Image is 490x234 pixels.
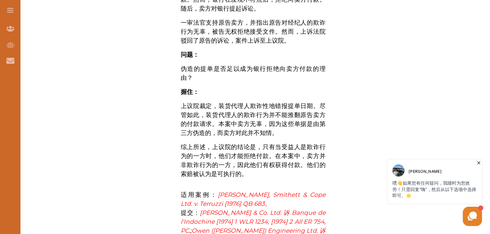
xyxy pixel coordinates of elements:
font: 握住： [181,88,199,96]
iframe: HelpCrunch [336,158,484,228]
font: 裁定，装货代理人欺诈性地错报提单日期。尽管如此，装货代理人的欺诈行为并不能推翻原告卖方的付款请求。本案中卖方无辜，因为这些单据是由第三方伪造的，而卖方对此并不知情。 [181,102,326,137]
font: 适用案例： [181,191,218,198]
font: 伪造的提单是否足以成为银行拒绝向卖方付款的理由？ [181,65,326,81]
font: 上议院 [181,102,200,110]
font: 综上所述，上议院的结论是，只有当受益人是欺诈行为的一方时，他们才能拒绝付款。在本案中，卖方并非欺诈行为的一方，因此他们有权获得付款。他们的索赔被认为是可执行的。 [181,143,326,178]
font: 一审法官支持原告卖方，并指出原告对经纪人的欺诈行为无辜，被告无权拒绝接受文件。然而，上诉法院驳回了原告的诉讼，案件上诉至上议院。 [181,19,326,44]
iframe: 评论徽章丝带小部件 [344,22,465,38]
a: [PERSON_NAME], Smithett & Cope Ltd. v. Terruzzi [1976] QB 683。 [181,191,326,207]
font: 问题： [181,51,199,58]
font: 提交： [181,209,200,216]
